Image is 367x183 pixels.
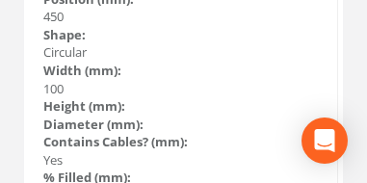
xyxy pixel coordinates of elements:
dd: 450 [43,8,323,26]
dd: 100 [43,80,323,98]
dt: Shape: [43,26,323,44]
dt: Height (mm): [43,97,323,116]
dd: Circular [43,43,323,62]
div: Open Intercom Messenger [301,118,348,164]
dd: Yes [43,151,323,170]
dt: Width (mm): [43,62,323,80]
dt: Diameter (mm): [43,116,323,134]
dt: Contains Cables? (mm): [43,133,323,151]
